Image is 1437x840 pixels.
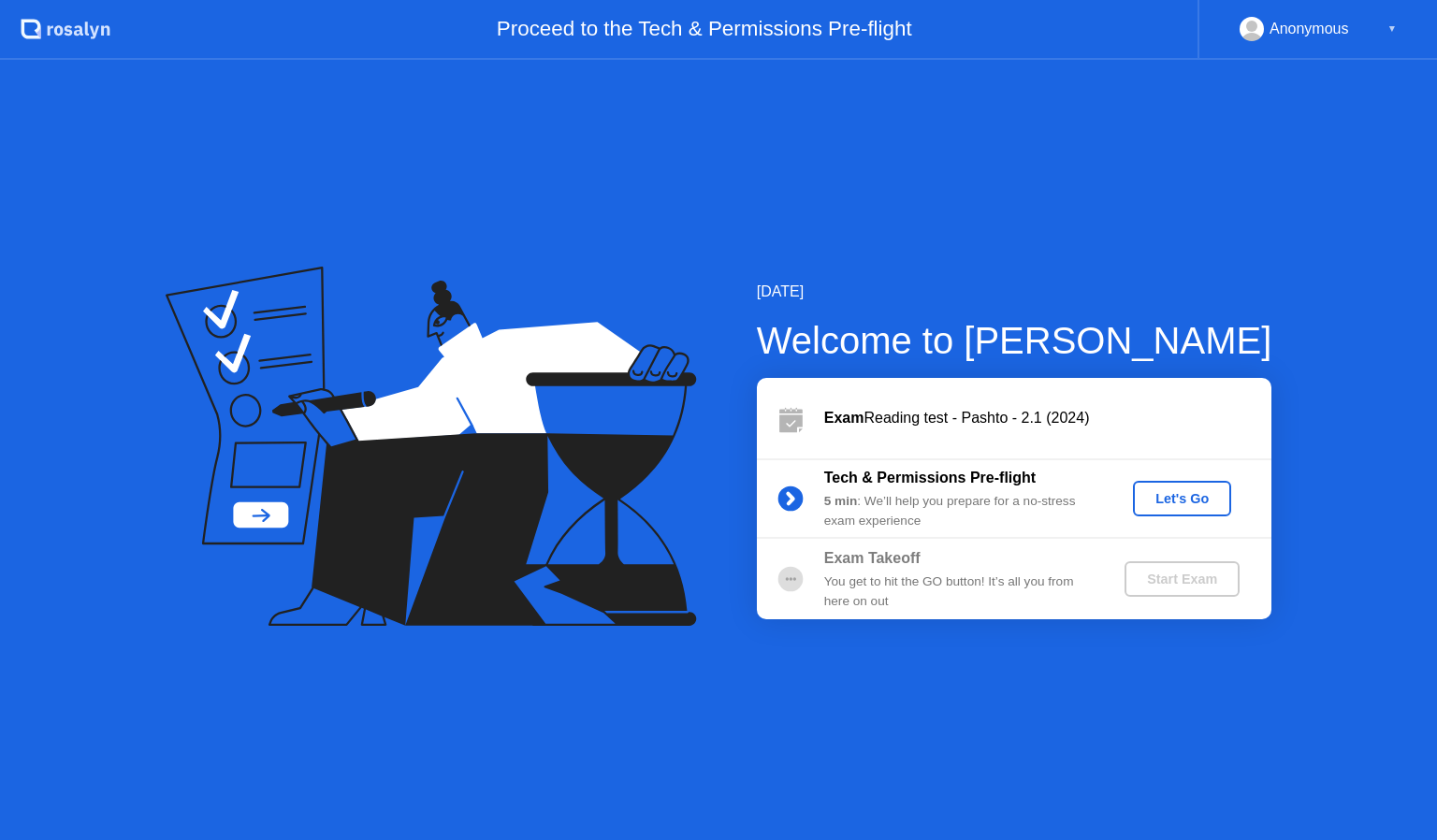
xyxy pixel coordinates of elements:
button: Let's Go [1133,481,1231,516]
b: 5 min [824,494,858,508]
div: ▼ [1387,17,1397,41]
div: Let's Go [1140,491,1224,506]
div: : We’ll help you prepare for a no-stress exam experience [824,492,1094,530]
div: [DATE] [757,281,1272,303]
button: Start Exam [1125,561,1240,597]
div: Anonymous [1270,17,1349,41]
div: Reading test - Pashto - 2.1 (2024) [824,407,1271,429]
div: Start Exam [1132,572,1232,587]
b: Exam Takeoff [824,550,921,566]
b: Tech & Permissions Pre-flight [824,470,1036,485]
b: Exam [824,410,864,426]
div: Welcome to [PERSON_NAME] [757,312,1272,369]
div: You get to hit the GO button! It’s all you from here on out [824,572,1094,611]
